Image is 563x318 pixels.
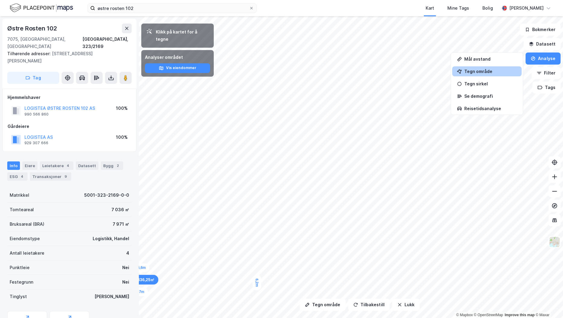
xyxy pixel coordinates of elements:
div: 4 [126,250,129,257]
div: ESG [7,172,27,181]
div: Gårdeiere [8,123,131,130]
div: Østre Rosten 102 [7,24,58,33]
button: Filter [532,67,561,79]
div: Festegrunn [10,278,33,286]
div: Leietakere [40,161,73,170]
div: Se demografi [464,94,517,99]
div: Mine Tags [447,5,469,12]
div: Antall leietakere [10,250,44,257]
div: Kontrollprogram for chat [533,289,563,318]
a: Improve this map [505,313,535,317]
div: 990 566 860 [24,112,49,117]
div: 9 [63,173,69,180]
button: Tilbakestill [348,299,390,311]
div: [GEOGRAPHIC_DATA], 323/2169 [82,36,132,50]
div: 7 971 ㎡ [113,221,129,228]
div: Bruksareal (BRA) [10,221,44,228]
div: 7075, [GEOGRAPHIC_DATA], [GEOGRAPHIC_DATA] [7,36,82,50]
div: Map marker [133,287,148,296]
div: Analyser området [145,54,210,61]
div: [STREET_ADDRESS][PERSON_NAME] [7,50,127,65]
input: Søk på adresse, matrikkel, gårdeiere, leietakere eller personer [95,4,249,13]
div: Tegn sirkel [464,81,517,86]
div: 100% [116,134,128,141]
div: Map marker [132,263,150,272]
div: Datasett [76,161,98,170]
button: Tags [533,81,561,94]
div: Mål avstand [464,56,517,62]
div: Eiere [22,161,37,170]
div: Hjemmelshaver [8,94,131,101]
button: Datasett [524,38,561,50]
div: 5001-323-2169-0-0 [84,192,129,199]
div: Matrikkel [10,192,29,199]
div: 2 [115,163,121,169]
div: 100% [116,105,128,112]
div: 7 036 ㎡ [111,206,129,213]
img: Z [549,236,560,248]
div: [PERSON_NAME] [94,293,129,300]
img: logo.f888ab2527a4732fd821a326f86c7f29.svg [10,3,73,13]
button: Tag [7,72,59,84]
div: Nei [122,264,129,271]
a: OpenStreetMap [474,313,503,317]
button: Vis eiendommer [145,63,210,73]
button: Bokmerker [520,24,561,36]
span: Tilhørende adresser: [7,51,52,56]
div: Transaksjoner [30,172,71,181]
div: Info [7,161,20,170]
div: [PERSON_NAME] [509,5,544,12]
button: Analyse [526,52,561,65]
div: Klikk på kartet for å tegne [156,28,209,43]
div: Logistikk, Handel [93,235,129,242]
div: Kart [426,5,434,12]
div: 4 [65,163,71,169]
div: Punktleie [10,264,30,271]
div: Tomteareal [10,206,34,213]
div: 4 [19,173,25,180]
div: 929 307 666 [24,141,48,145]
div: Nei [122,278,129,286]
div: Map marker [127,275,158,285]
a: Mapbox [456,313,473,317]
div: Bolig [482,5,493,12]
div: Reisetidsanalyse [464,106,517,111]
button: Lukk [392,299,420,311]
button: Tegn område [300,299,346,311]
div: Bygg [101,161,123,170]
div: Map marker [252,275,261,291]
div: Eiendomstype [10,235,40,242]
div: Tinglyst [10,293,27,300]
div: Tegn område [464,69,517,74]
iframe: Chat Widget [533,289,563,318]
